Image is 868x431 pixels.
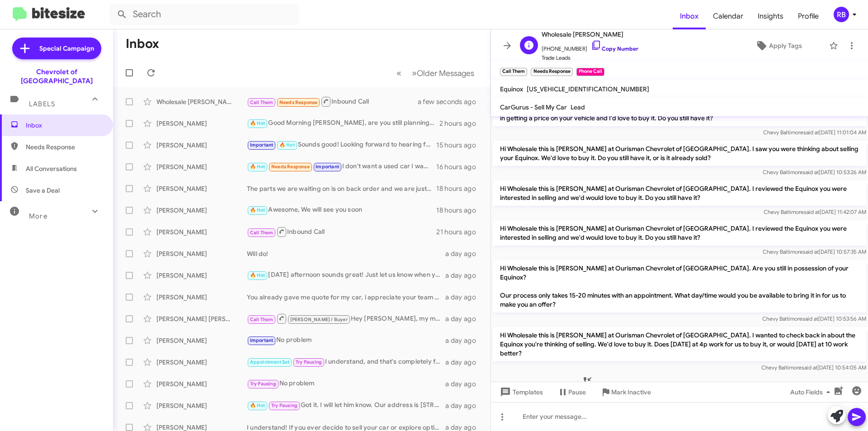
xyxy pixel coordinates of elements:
div: Sounds good! Looking forward to hearing from you! [247,140,436,150]
span: Important [250,337,274,343]
div: a day ago [445,271,483,280]
button: Previous [391,64,407,82]
div: a day ago [445,293,483,302]
div: Wholesale [PERSON_NAME] [156,97,247,106]
button: Templates [491,384,550,400]
div: [DATE] afternoon sounds great! Just let us know when you're able to make it, and we'll be ready t... [247,270,445,280]
span: Inbox [673,3,706,29]
span: Trade Leads [542,53,638,62]
p: Hi Wholesale this is [PERSON_NAME] at Ourisman Chevrolet of [GEOGRAPHIC_DATA]. I reviewed the Equ... [493,220,866,246]
div: No problem [247,379,445,389]
span: Wholesale [PERSON_NAME] [597,380,679,388]
span: Older Messages [417,68,474,78]
span: Chevy Baltimore [DATE] 10:53:26 AM [763,169,866,175]
div: The parts we are waiting on is on back order and we are just waiting for the parts to get her to ... [247,184,436,193]
a: Calendar [706,3,750,29]
div: Inbound Call [247,96,429,107]
span: said at [803,129,819,136]
div: 21 hours ago [436,227,483,237]
div: [PERSON_NAME] [156,379,247,388]
div: [PERSON_NAME] [156,227,247,237]
div: [PERSON_NAME] [156,184,247,193]
div: a day ago [445,379,483,388]
p: Hi Wholesale this is [PERSON_NAME] at Ourisman Chevrolet of [GEOGRAPHIC_DATA]. I saw you were thi... [493,141,866,166]
div: Will do! [247,249,445,258]
div: Inbound Call [247,226,436,237]
button: Apply Tags [732,38,825,54]
span: Try Pausing [271,403,297,408]
span: said at [803,248,819,255]
small: Needs Response [531,68,572,76]
span: said at [802,315,818,322]
span: Important [316,164,339,170]
div: 18 hours ago [436,206,483,215]
div: Hey [PERSON_NAME], my manager’s been paying up to 180% over market for trades this week. If yours... [247,313,445,324]
span: Appointment Set [250,359,290,365]
a: Copy Number [591,45,638,52]
div: No problem [247,335,445,346]
div: 15 hours ago [436,141,483,150]
span: Templates [498,384,543,400]
div: [PERSON_NAME] [156,141,247,150]
h1: Inbox [126,37,159,51]
a: Insights [750,3,791,29]
div: [PERSON_NAME] [156,206,247,215]
span: Needs Response [279,99,318,105]
span: Mark Inactive [611,384,651,400]
div: a day ago [445,401,483,410]
div: a day ago [445,358,483,367]
span: Inbox [26,121,103,130]
span: said at [804,208,820,215]
input: Search [109,4,299,25]
button: Pause [550,384,593,400]
span: Call Them [250,230,274,236]
span: 🔥 Hot [250,272,265,278]
a: Special Campaign [12,38,101,59]
span: Save a Deal [26,186,60,195]
span: Equinox [500,85,523,93]
span: Wholesale [PERSON_NAME] [542,29,638,40]
div: a few seconds ago [429,97,483,106]
span: Call Them [250,99,274,105]
span: said at [803,169,819,175]
div: [PERSON_NAME] [156,249,247,258]
div: 16 hours ago [436,162,483,171]
span: Try Pausing [296,359,322,365]
span: 🔥 Hot [250,403,265,408]
span: Call Them [250,317,274,322]
div: I don't want a used car I want to lease a new car [247,161,436,172]
div: [PERSON_NAME] [156,119,247,128]
div: RB [834,7,849,22]
div: [PERSON_NAME] [156,358,247,367]
span: Pause [568,384,586,400]
small: Phone Call [576,68,604,76]
button: Mark Inactive [593,384,658,400]
span: said at [802,364,817,371]
span: » [412,67,417,79]
div: [PERSON_NAME] [PERSON_NAME] [156,314,247,323]
span: Special Campaign [39,44,94,53]
span: Important [250,142,274,148]
div: I understand, and that's completely fine! Feel free to reach out anytime. [247,357,445,367]
div: a day ago [445,314,483,323]
button: RB [826,7,858,22]
span: 🔥 Hot [250,164,265,170]
div: [PERSON_NAME] [156,271,247,280]
div: [PERSON_NAME] [156,336,247,345]
div: a day ago [445,249,483,258]
span: Try Pausing [250,381,276,387]
span: Lead [571,103,585,111]
nav: Page navigation example [392,64,480,82]
span: Labels [29,100,55,108]
button: Auto Fields [783,384,841,400]
span: More [29,212,47,220]
span: [US_VEHICLE_IDENTIFICATION_NUMBER] [527,85,649,93]
div: You already gave me quote for my car, i appreciate your team taking the time to work on me with t... [247,293,445,302]
small: Call Them [500,68,527,76]
div: Good Morning [PERSON_NAME], are you still planning to stop by this morning? [247,118,439,128]
span: All Conversations [26,164,77,173]
span: Chevy Baltimore [DATE] 10:57:35 AM [763,248,866,255]
span: Chevy Baltimore [DATE] 10:54:05 AM [761,364,866,371]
